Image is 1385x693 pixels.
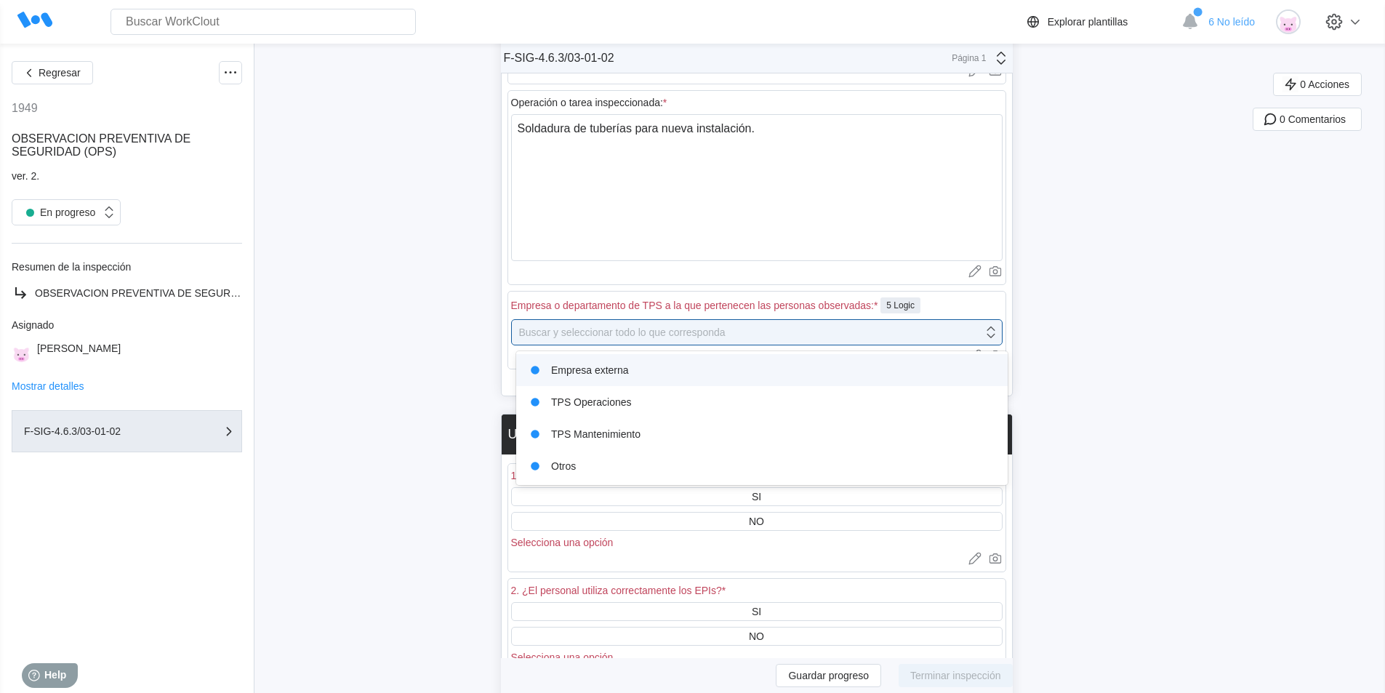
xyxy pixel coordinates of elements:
[24,426,169,436] div: F-SIG-4.6.3/03-01-02
[20,202,95,223] div: En progreso
[525,456,999,476] div: Otros
[1273,73,1362,96] button: 0 Acciones
[12,61,93,84] button: Regresar
[525,360,999,380] div: Empresa externa
[752,606,761,617] div: SI
[950,53,987,63] div: Página 1
[1276,9,1301,34] img: pig.png
[12,319,242,331] div: Asignado
[12,284,242,302] a: OBSERVACION PREVENTIVA DE SEGURIDAD (OPS)
[12,170,242,182] div: ver. 2.
[511,97,667,108] div: Operación o tarea inspeccionada:
[508,427,743,442] div: Uso de Equipos de Protección Individual
[37,343,121,362] div: [PERSON_NAME]
[749,630,764,642] div: NO
[511,114,1003,261] textarea: Soldadura de tuberías para nueva instalación.
[504,52,614,65] div: F-SIG-4.6.3/03-01-02
[511,300,878,311] div: Empresa o departamento de TPS a la que pertenecen las personas observadas:
[1253,108,1362,131] button: 0 Comentarios
[12,381,84,391] button: Mostrar detalles
[511,652,1003,663] div: Selecciona una opción
[749,516,764,527] div: NO
[511,585,726,596] div: 2. ¿El personal utiliza correctamente los EPIs?
[752,491,761,502] div: SI
[511,537,1003,548] div: Selecciona una opción
[12,132,190,158] span: OBSERVACION PREVENTIVA DE SEGURIDAD (OPS)
[39,68,81,78] span: Regresar
[511,470,761,481] div: 1. ¿El personal observado utiliza los EPIs adecuados?
[12,410,242,452] button: F-SIG-4.6.3/03-01-02
[35,287,286,299] span: OBSERVACION PREVENTIVA DE SEGURIDAD (OPS)
[12,261,242,273] div: Resumen de la inspección
[525,424,999,444] div: TPS Mantenimiento
[12,343,31,362] img: pig.png
[1208,16,1255,28] span: 6 No leído
[519,327,726,338] div: Buscar y seleccionar todo lo que corresponda
[1300,79,1349,89] span: 0 Acciones
[1280,114,1346,124] span: 0 Comentarios
[788,670,869,681] span: Guardar progreso
[111,9,416,35] input: Buscar WorkClout
[910,670,1001,681] span: Terminar inspección
[1048,16,1128,28] div: Explorar plantillas
[12,102,38,115] div: 1949
[776,664,881,687] button: Guardar progreso
[1024,13,1175,31] a: Explorar plantillas
[880,297,920,313] div: 5 Logic
[525,392,999,412] div: TPS Operaciones
[899,664,1013,687] button: Terminar inspección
